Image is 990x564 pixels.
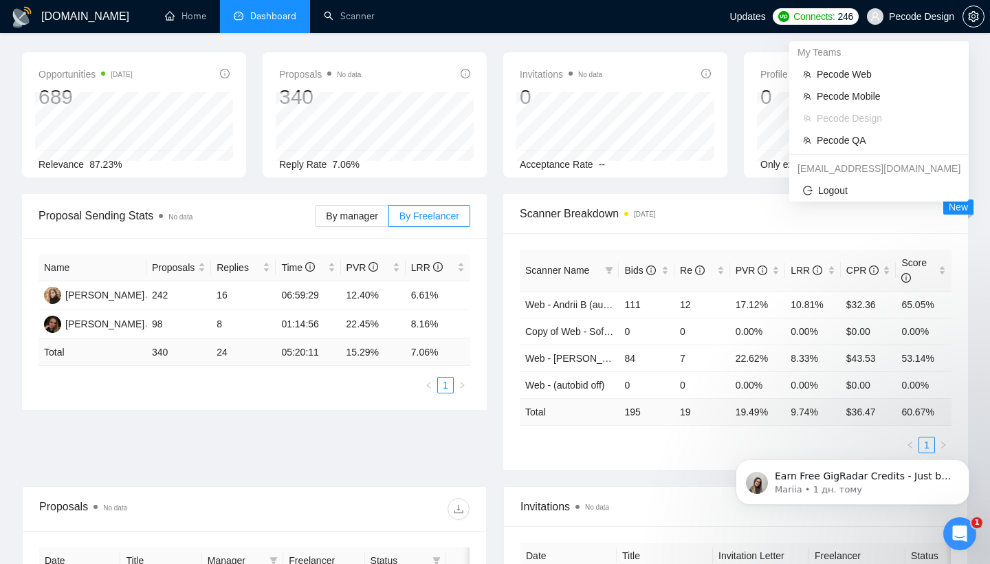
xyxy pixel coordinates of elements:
[44,287,61,304] img: AB
[962,6,984,28] button: setting
[425,381,433,389] span: left
[730,345,786,371] td: 22.62%
[337,71,361,78] span: No data
[421,377,437,393] button: left
[841,318,896,345] td: $0.00
[803,92,811,100] span: team
[817,111,955,126] span: Pecode Design
[901,273,911,283] span: info-circle
[803,70,811,78] span: team
[736,265,768,276] span: PVR
[520,205,951,222] span: Scanner Breakdown
[448,498,470,520] button: download
[730,371,786,398] td: 0.00%
[279,159,327,170] span: Reply Rate
[896,318,951,345] td: 0.00%
[448,503,469,514] span: download
[454,377,470,393] li: Next Page
[674,291,730,318] td: 12
[963,11,984,22] span: setting
[785,398,841,425] td: 9.74 %
[520,398,619,425] td: Total
[103,504,127,512] span: No data
[813,265,822,275] span: info-circle
[44,318,144,329] a: VV[PERSON_NAME]
[789,41,969,63] div: My Teams
[778,11,789,22] img: upwork-logo.png
[841,291,896,318] td: $32.36
[421,377,437,393] li: Previous Page
[525,380,604,391] span: Web - (autobid off)
[760,84,852,110] div: 0
[146,310,211,339] td: 98
[38,66,133,83] span: Opportunities
[803,186,813,195] span: logout
[276,310,340,339] td: 01:14:56
[276,281,340,310] td: 06:59:29
[785,318,841,345] td: 0.00%
[520,66,602,83] span: Invitations
[680,265,705,276] span: Re
[619,398,674,425] td: 195
[234,11,243,21] span: dashboard
[279,84,361,110] div: 340
[602,260,616,281] span: filter
[624,265,655,276] span: Bids
[943,517,976,550] iframe: Intercom live chat
[520,84,602,110] div: 0
[65,288,144,303] div: [PERSON_NAME]
[220,69,230,78] span: info-circle
[817,67,955,82] span: Pecode Web
[870,12,880,21] span: user
[211,281,276,310] td: 16
[619,318,674,345] td: 0
[760,159,899,170] span: Only exclusive agency members
[715,431,990,527] iframe: Intercom notifications повідомлення
[619,291,674,318] td: 111
[701,69,711,78] span: info-circle
[38,159,84,170] span: Relevance
[525,299,641,310] span: Web - Andrii B (autobid on)
[65,316,144,332] div: [PERSON_NAME]
[279,66,361,83] span: Proposals
[305,262,315,272] span: info-circle
[341,339,406,366] td: 15.29 %
[599,159,605,170] span: --
[803,136,811,144] span: team
[525,265,589,276] span: Scanner Name
[454,377,470,393] button: right
[368,262,378,272] span: info-circle
[674,318,730,345] td: 0
[406,339,470,366] td: 7.06 %
[433,262,443,272] span: info-circle
[165,10,206,22] a: homeHome
[38,84,133,110] div: 689
[332,159,360,170] span: 7.06%
[44,316,61,333] img: VV
[846,265,879,276] span: CPR
[793,9,835,24] span: Connects:
[901,257,927,283] span: Score
[211,254,276,281] th: Replies
[646,265,656,275] span: info-circle
[817,89,955,104] span: Pecode Mobile
[758,265,767,275] span: info-circle
[437,377,454,393] li: 1
[817,133,955,148] span: Pecode QA
[341,310,406,339] td: 22.45%
[730,318,786,345] td: 0.00%
[38,254,146,281] th: Name
[146,339,211,366] td: 340
[324,10,375,22] a: searchScanner
[406,310,470,339] td: 8.16%
[605,266,613,274] span: filter
[971,517,982,528] span: 1
[39,498,254,520] div: Proposals
[962,11,984,22] a: setting
[619,345,674,371] td: 84
[730,11,766,22] span: Updates
[438,378,453,393] a: 1
[211,339,276,366] td: 24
